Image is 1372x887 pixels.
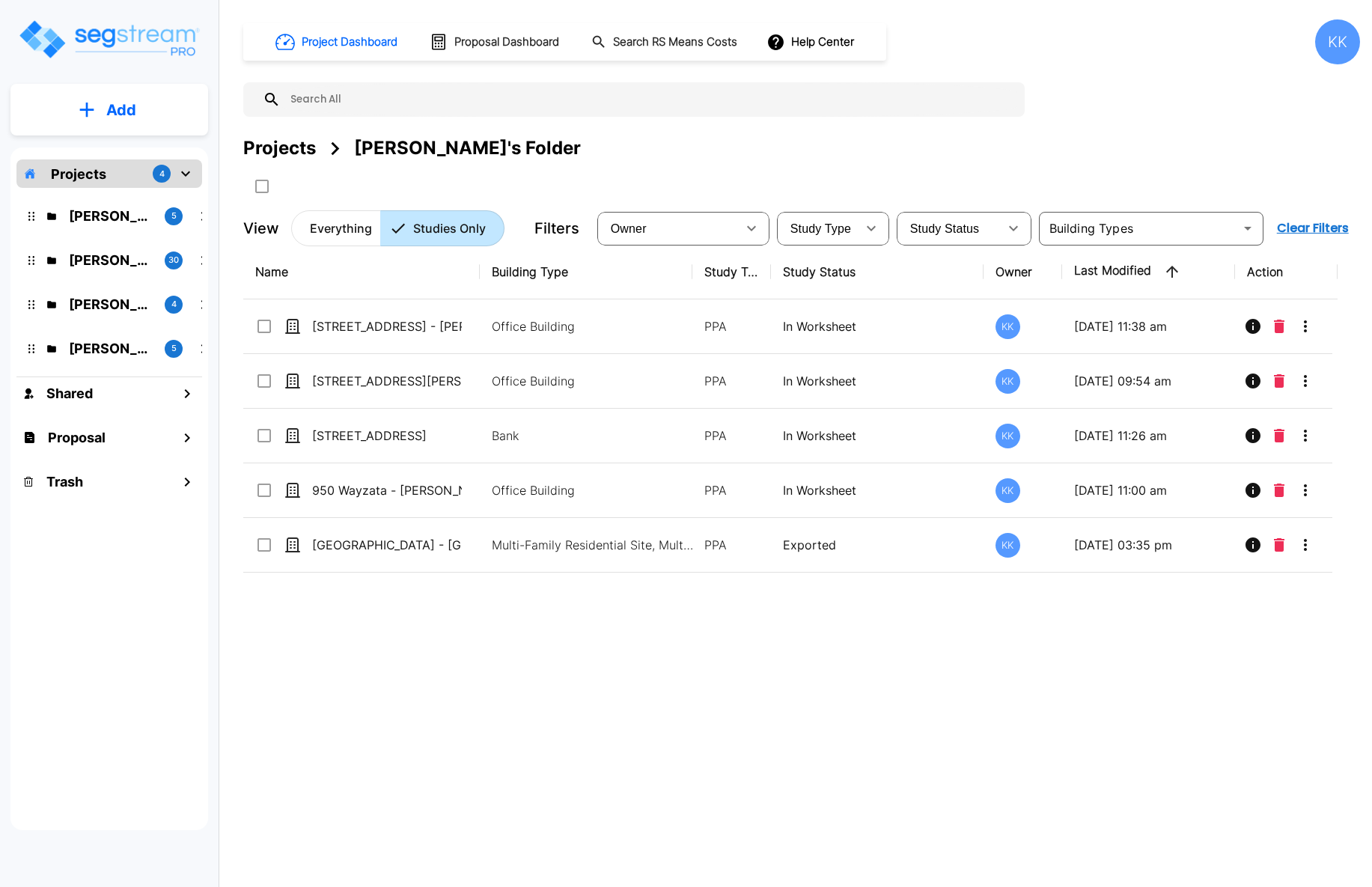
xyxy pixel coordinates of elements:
[171,210,177,222] p: 5
[291,210,381,246] button: Everything
[413,219,486,237] p: Studies Only
[17,18,201,61] img: Logo
[1074,372,1223,390] p: [DATE] 09:54 am
[106,99,136,121] p: Add
[1074,481,1223,499] p: [DATE] 11:00 am
[171,342,177,355] p: 5
[771,245,984,299] th: Study Status
[1290,530,1320,560] button: More-Options
[1238,475,1268,505] button: Info
[984,245,1062,299] th: Owner
[51,164,106,184] p: Projects
[10,88,208,132] button: Add
[1290,421,1320,451] button: More-Options
[1043,218,1234,239] input: Building Types
[1074,317,1223,335] p: [DATE] 11:38 am
[763,28,860,56] button: Help Center
[783,317,972,335] p: In Worksheet
[480,245,692,299] th: Building Type
[1268,311,1290,341] button: Delete
[1271,213,1355,243] button: Clear Filters
[247,171,277,201] button: SelectAll
[585,28,746,57] button: Search RS Means Costs
[354,135,581,162] div: [PERSON_NAME]'s Folder
[1290,366,1320,396] button: More-Options
[492,536,694,554] p: Multi-Family Residential Site, Multi-Family Residential
[312,481,462,499] p: 950 Wayzata - [PERSON_NAME] Fargo 2nd Floor
[312,427,462,445] p: [STREET_ADDRESS]
[783,427,972,445] p: In Worksheet
[243,245,480,299] th: Name
[996,533,1020,558] div: KK
[910,222,980,235] span: Study Status
[424,26,567,58] button: Proposal Dashboard
[69,294,153,314] p: M.E. Folder
[69,338,153,359] p: Jon's Folder
[243,135,316,162] div: Projects
[611,222,647,235] span: Owner
[1268,366,1290,396] button: Delete
[492,317,694,335] p: Office Building
[492,481,694,499] p: Office Building
[1268,421,1290,451] button: Delete
[168,254,179,266] p: 30
[1235,245,1338,299] th: Action
[1290,475,1320,505] button: More-Options
[600,207,737,249] div: Select
[1237,218,1258,239] button: Open
[312,536,462,554] p: [GEOGRAPHIC_DATA] - [GEOGRAPHIC_DATA]
[1315,19,1360,64] div: KK
[996,478,1020,503] div: KK
[790,222,851,235] span: Study Type
[1238,366,1268,396] button: Info
[171,298,177,311] p: 4
[704,317,759,335] p: PPA
[704,372,759,390] p: PPA
[281,82,1017,117] input: Search All
[1062,245,1235,299] th: Last Modified
[492,372,694,390] p: Office Building
[1238,421,1268,451] button: Info
[783,536,972,554] p: Exported
[613,34,737,51] h1: Search RS Means Costs
[310,219,372,237] p: Everything
[996,424,1020,448] div: KK
[780,207,856,249] div: Select
[704,427,759,445] p: PPA
[704,536,759,554] p: PPA
[291,210,504,246] div: Platform
[900,207,998,249] div: Select
[1290,311,1320,341] button: More-Options
[996,314,1020,339] div: KK
[243,217,279,240] p: View
[159,168,165,180] p: 4
[312,317,462,335] p: [STREET_ADDRESS] - [PERSON_NAME] & [PERSON_NAME]
[492,427,694,445] p: Bank
[1268,475,1290,505] button: Delete
[996,369,1020,394] div: KK
[1268,530,1290,560] button: Delete
[46,383,93,403] h1: Shared
[69,250,153,270] p: Kristina's Folder (Finalized Reports)
[1238,311,1268,341] button: Info
[46,472,83,492] h1: Trash
[1074,427,1223,445] p: [DATE] 11:26 am
[783,372,972,390] p: In Worksheet
[783,481,972,499] p: In Worksheet
[380,210,504,246] button: Studies Only
[534,217,579,240] p: Filters
[1074,536,1223,554] p: [DATE] 03:35 pm
[692,245,771,299] th: Study Type
[704,481,759,499] p: PPA
[1238,530,1268,560] button: Info
[269,25,406,58] button: Project Dashboard
[312,372,462,390] p: [STREET_ADDRESS][PERSON_NAME]
[48,427,106,448] h1: Proposal
[454,34,559,51] h1: Proposal Dashboard
[302,34,397,51] h1: Project Dashboard
[69,206,153,226] p: Karina's Folder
